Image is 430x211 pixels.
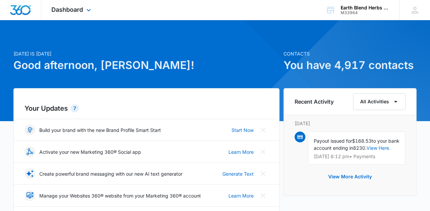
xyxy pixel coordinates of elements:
p: Build your brand with the new Brand Profile Smart Start [39,127,161,134]
p: Contacts [284,50,417,57]
a: View Here. [367,145,390,151]
a: Learn More [228,148,254,155]
button: All Activities [353,93,405,110]
div: 7 [71,104,79,112]
button: Close [258,190,268,201]
p: [DATE] 6:12 pm • Payments [314,154,400,159]
span: Payout issued for [314,138,352,144]
span: $168.53 [352,138,372,144]
h1: You have 4,917 contacts [284,57,417,73]
span: 8230. [353,145,367,151]
div: account id [341,10,390,15]
h6: Recent Activity [295,98,334,106]
button: Close [258,146,268,157]
p: Create powerful brand messaging with our new AI text generator [39,170,182,177]
button: Close [258,125,268,135]
p: Activate your new Marketing 360® Social app [39,148,141,155]
a: Learn More [228,192,254,199]
a: Start Now [231,127,254,134]
p: [DATE] [295,120,405,127]
span: Dashboard [51,6,83,13]
div: account name [341,5,390,10]
h1: Good afternoon, [PERSON_NAME]! [13,57,279,73]
h2: Your Updates [25,103,268,113]
p: [DATE] is [DATE] [13,50,279,57]
button: View More Activity [321,169,379,185]
button: Close [258,168,268,179]
a: Generate Text [222,170,254,177]
p: Manage your Websites 360® website from your Marketing 360® account [39,192,201,199]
